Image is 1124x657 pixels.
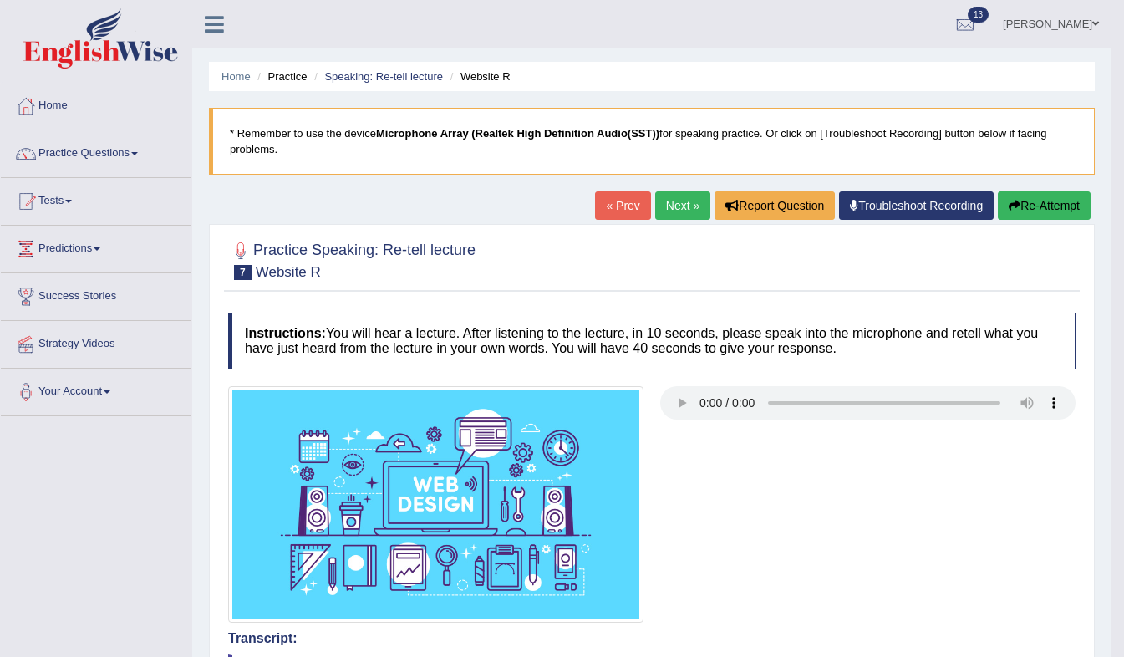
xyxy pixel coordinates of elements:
a: Home [221,70,251,83]
blockquote: * Remember to use the device for speaking practice. Or click on [Troubleshoot Recording] button b... [209,108,1095,175]
a: Predictions [1,226,191,267]
button: Report Question [715,191,835,220]
h2: Practice Speaking: Re-tell lecture [228,238,476,280]
a: Success Stories [1,273,191,315]
a: Your Account [1,369,191,410]
a: Home [1,83,191,125]
li: Practice [253,69,307,84]
li: Website R [446,69,511,84]
a: Troubleshoot Recording [839,191,994,220]
span: 13 [968,7,989,23]
b: Microphone Array (Realtek High Definition Audio(SST)) [376,127,659,140]
a: Strategy Videos [1,321,191,363]
b: Instructions: [245,326,326,340]
small: Website R [256,264,321,280]
h4: Transcript: [228,631,1076,646]
h4: You will hear a lecture. After listening to the lecture, in 10 seconds, please speak into the mic... [228,313,1076,369]
a: Practice Questions [1,130,191,172]
button: Re-Attempt [998,191,1091,220]
a: Tests [1,178,191,220]
a: Next » [655,191,710,220]
a: Speaking: Re-tell lecture [324,70,443,83]
span: 7 [234,265,252,280]
a: « Prev [595,191,650,220]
